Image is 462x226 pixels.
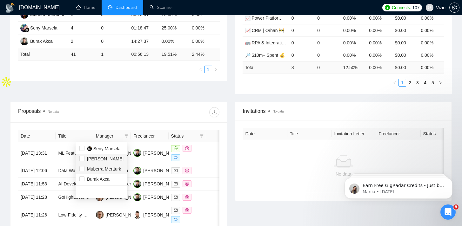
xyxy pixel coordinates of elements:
[289,61,315,74] td: 8
[189,22,219,35] td: 0.00%
[185,182,189,186] span: dollar
[199,68,203,71] span: left
[98,48,129,61] td: 1
[418,61,444,74] td: 0.00 %
[143,167,180,174] div: [PERSON_NAME]
[30,38,53,45] div: Burak Akca
[204,66,212,73] li: 1
[96,212,142,217] a: SK[PERSON_NAME]
[76,5,95,10] a: homeHome
[133,193,141,201] img: OG
[273,110,284,113] span: No data
[96,211,104,219] img: SK
[159,22,189,35] td: 25.00%
[20,24,28,32] img: SM
[197,66,204,73] li: Previous Page
[198,131,205,141] span: filter
[205,66,212,73] a: 1
[392,36,418,49] td: $0.00
[106,211,142,218] div: [PERSON_NAME]
[341,61,367,74] td: 12.50 %
[392,12,418,24] td: $0.00
[366,36,392,49] td: 0.00%
[18,191,56,204] td: [DATE] 11:28
[332,128,376,140] th: Invitation Letter
[150,5,173,10] a: searchScanner
[453,204,459,210] span: 9
[18,204,56,226] td: [DATE] 11:26
[174,182,177,186] span: mail
[289,49,315,61] td: 0
[20,25,57,30] a: SMSeny Marsela
[124,134,128,138] span: filter
[450,5,459,10] span: setting
[376,128,421,140] th: Freelancer
[96,132,122,139] span: Manager
[133,149,141,157] img: OG
[248,171,439,178] div: No data
[197,66,204,73] button: left
[174,156,177,159] span: eye
[18,48,68,61] td: Total
[133,181,180,186] a: OG[PERSON_NAME]
[174,195,177,199] span: mail
[93,130,131,142] th: Manager
[174,169,177,172] span: mail
[56,204,93,226] td: Low-Fidelity Website Wireframes for B2B AI Company
[58,151,145,156] a: ML Feature Engineering Speed Comparison
[174,208,177,212] span: mail
[185,208,189,212] span: dollar
[315,12,341,24] td: 0
[341,36,367,49] td: 0.00%
[159,35,189,48] td: 0.00%
[185,195,189,199] span: dollar
[341,12,367,24] td: 0.00%
[131,130,168,142] th: Freelancer
[212,66,220,73] button: right
[174,217,177,221] span: eye
[341,24,367,36] td: 0.00%
[245,40,305,45] a: 🤖 RPA & Integration | Serhan
[243,61,289,74] td: Total
[96,168,128,173] a: BABurak Akca
[98,35,129,48] td: 0
[116,5,137,10] span: Dashboard
[245,53,285,58] a: 🔎 $10m+ Spent 💰
[129,22,159,35] td: 01:18:47
[289,24,315,36] td: 0
[87,177,110,182] span: Burak Akca
[56,164,93,178] td: Data Warehouse Development and Power BI Reporting Optimization
[287,128,332,140] th: Title
[174,146,177,150] span: message
[106,167,128,174] div: Burak Akca
[392,24,418,36] td: $0.00
[245,16,305,21] a: 📈 Power Platform | Orhan 🚢
[129,35,159,48] td: 14:27:37
[392,49,418,61] td: $0.00
[87,166,121,171] span: Muberra Mertturk
[366,61,392,74] td: 0.00 %
[315,24,341,36] td: 0
[25,28,30,32] img: gigradar-bm.png
[68,22,98,35] td: 4
[56,191,93,204] td: GoHighLevel CRM Dashboard - Data Integration & Reporting Specialist
[189,35,219,48] td: 0.00%
[159,48,189,61] td: 19.51 %
[392,4,411,11] span: Connects:
[366,49,392,61] td: 0.00%
[315,36,341,49] td: 0
[245,28,285,33] a: 📈 CRM | Orhan 🚧
[87,156,124,161] span: [PERSON_NAME]
[418,49,444,61] td: 0.00%
[56,178,93,191] td: AI Developer for Creating Personalized Chatbot
[96,194,142,199] a: SK[PERSON_NAME]
[133,194,180,199] a: OG[PERSON_NAME]
[185,169,189,172] span: dollar
[143,194,180,201] div: [PERSON_NAME]
[385,5,390,10] img: upwork-logo.png
[392,61,418,74] td: $ 0.00
[108,5,112,10] span: dashboard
